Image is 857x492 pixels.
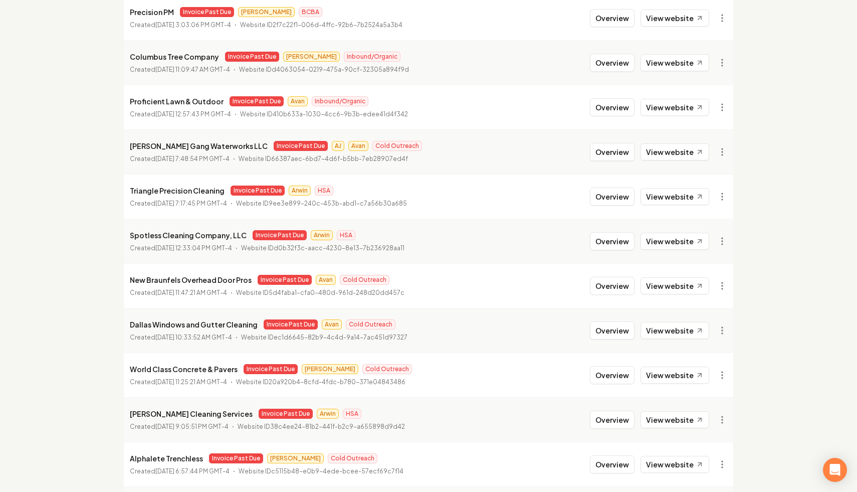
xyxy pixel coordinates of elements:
[283,52,340,62] span: [PERSON_NAME]
[130,51,219,63] p: Columbus Tree Company
[155,21,231,29] time: [DATE] 3:03:06 PM GMT-4
[823,458,847,482] div: Open Intercom Messenger
[317,409,339,419] span: Arwin
[238,7,295,17] span: [PERSON_NAME]
[590,54,634,72] button: Overview
[155,200,227,207] time: [DATE] 7:17:45 PM GMT-4
[155,289,227,296] time: [DATE] 11:47:21 AM GMT-4
[267,453,324,463] span: [PERSON_NAME]
[640,99,709,116] a: View website
[155,378,227,386] time: [DATE] 11:25:21 AM GMT-4
[590,277,634,295] button: Overview
[130,6,174,18] p: Precision PM
[264,319,318,330] span: Invoice Past Due
[316,275,336,285] span: Avan
[340,275,389,285] span: Cold Outreach
[640,367,709,384] a: View website
[130,65,230,75] p: Created
[590,232,634,250] button: Overview
[346,319,395,330] span: Cold Outreach
[230,96,284,106] span: Invoice Past Due
[130,288,227,298] p: Created
[362,364,412,374] span: Cold Outreach
[155,467,230,475] time: [DATE] 6:57:44 PM GMT-4
[590,411,634,429] button: Overview
[311,230,333,240] span: Arwin
[238,422,405,432] p: Website ID 38c4ee24-81b2-441f-b2c9-a655898d9d42
[130,109,231,119] p: Created
[130,243,232,253] p: Created
[239,154,408,164] p: Website ID 66387aec-6bd7-4d6f-b5bb-7eb28907ed4f
[288,96,308,106] span: Avan
[590,455,634,473] button: Overview
[244,364,298,374] span: Invoice Past Due
[590,188,634,206] button: Overview
[590,143,634,161] button: Overview
[315,186,333,196] span: HSA
[337,230,355,240] span: HSA
[130,20,231,30] p: Created
[236,199,407,209] p: Website ID 9ee3e899-240c-453b-abd1-c7a56b30a685
[239,65,409,75] p: Website ID d4063054-0219-475a-90cf-32305a894f9d
[640,143,709,160] a: View website
[640,233,709,250] a: View website
[130,318,258,331] p: Dallas Windows and Gutter Cleaning
[640,54,709,71] a: View website
[312,96,368,106] span: Inbound/Organic
[130,274,252,286] p: New Braunfels Overhead Door Pros
[348,141,368,151] span: Avan
[259,409,313,419] span: Invoice Past Due
[258,275,312,285] span: Invoice Past Due
[289,186,311,196] span: Arwin
[155,110,231,118] time: [DATE] 12:57:43 PM GMT-4
[130,422,229,432] p: Created
[225,52,279,62] span: Invoice Past Due
[241,333,407,343] p: Website ID ec1d6645-82b9-4c4d-9a14-7ac451d97327
[130,452,203,464] p: Alphalete Trenchless
[240,109,408,119] p: Website ID 410b633a-1030-4cc6-9b3b-edee41d4f342
[590,98,634,116] button: Overview
[155,334,232,341] time: [DATE] 10:33:52 AM GMT-4
[274,141,328,151] span: Invoice Past Due
[241,243,404,253] p: Website ID d0b32f3c-aacc-4230-8e13-7b236928aa11
[240,20,402,30] p: Website ID 2f7c22f1-006d-4ffc-92b6-7b2524a5a3b4
[640,10,709,27] a: View website
[236,377,405,387] p: Website ID 20a920b4-8cfd-4fdc-b780-371e04843486
[640,456,709,473] a: View website
[640,188,709,205] a: View website
[299,7,322,17] span: BCBA
[130,377,227,387] p: Created
[130,185,225,197] p: Triangle Precision Cleaning
[332,141,344,151] span: AJ
[130,95,224,107] p: Proficient Lawn & Outdoor
[344,52,400,62] span: Inbound/Organic
[130,154,230,164] p: Created
[155,244,232,252] time: [DATE] 12:33:04 PM GMT-4
[130,408,253,420] p: [PERSON_NAME] Cleaning Services
[130,333,232,343] p: Created
[130,140,268,152] p: [PERSON_NAME] Gang Waterworks LLC
[155,423,229,430] time: [DATE] 9:05:51 PM GMT-4
[328,453,377,463] span: Cold Outreach
[640,277,709,294] a: View website
[343,409,361,419] span: HSA
[302,364,358,374] span: [PERSON_NAME]
[590,321,634,340] button: Overview
[231,186,285,196] span: Invoice Past Due
[209,453,263,463] span: Invoice Past Due
[155,66,230,73] time: [DATE] 11:09:47 AM GMT-4
[130,229,247,241] p: Spotless Cleaning Company, LLC
[236,288,404,298] p: Website ID 5d4faba1-cfa0-480d-961d-248d20dd457c
[253,230,307,240] span: Invoice Past Due
[130,363,238,375] p: World Class Concrete & Pavers
[590,9,634,27] button: Overview
[130,466,230,476] p: Created
[155,155,230,162] time: [DATE] 7:48:54 PM GMT-4
[239,466,403,476] p: Website ID c5115b48-e0b9-4ede-bcee-57ecf69c7f14
[322,319,342,330] span: Avan
[590,366,634,384] button: Overview
[640,322,709,339] a: View website
[180,7,234,17] span: Invoice Past Due
[640,411,709,428] a: View website
[130,199,227,209] p: Created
